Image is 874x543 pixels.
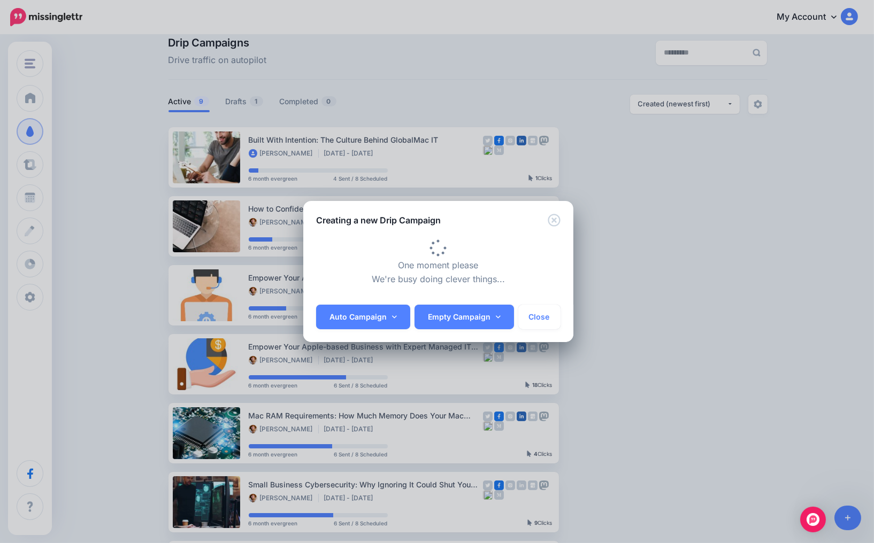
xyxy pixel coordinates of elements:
div: Open Intercom Messenger [800,507,826,532]
a: Auto Campaign [316,305,410,329]
a: Empty Campaign [415,305,514,329]
h5: Creating a new Drip Campaign [316,214,441,227]
button: Close [518,305,561,329]
button: Close [548,214,561,227]
span: One moment please We're busy doing clever things... [372,246,505,284]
